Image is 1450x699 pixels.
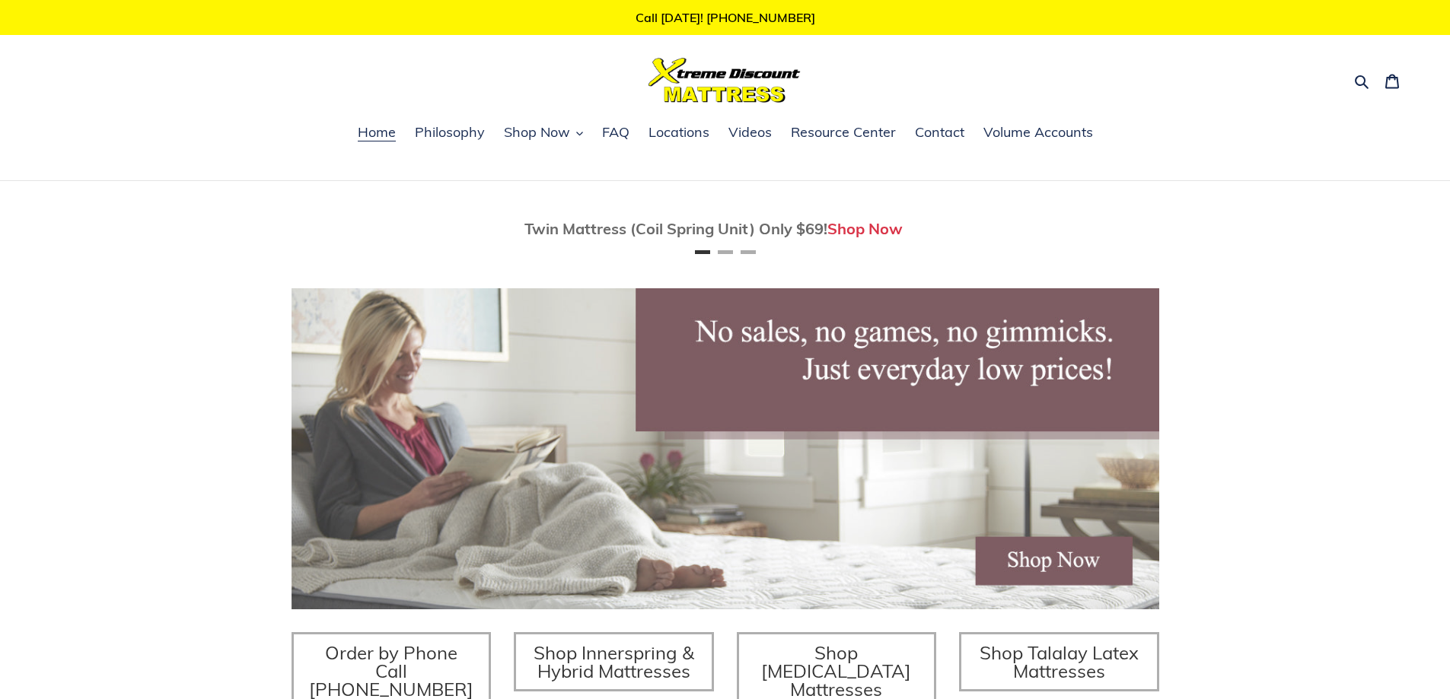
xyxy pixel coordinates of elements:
img: herobannermay2022-1652879215306_1200x.jpg [292,288,1159,609]
button: Page 3 [741,250,756,254]
span: Home [358,123,396,141]
span: Videos [728,123,772,141]
span: Shop Innerspring & Hybrid Mattresses [534,641,694,682]
span: Resource Center [791,123,896,141]
a: Contact [907,122,972,145]
button: Page 2 [718,250,733,254]
span: Locations [649,123,709,141]
button: Page 1 [695,250,710,254]
a: Volume Accounts [976,122,1101,145]
a: Shop Talalay Latex Mattresses [959,632,1159,691]
a: Resource Center [783,122,903,145]
a: Philosophy [407,122,492,145]
span: Shop Talalay Latex Mattresses [980,641,1139,682]
span: Philosophy [415,123,485,141]
a: Locations [641,122,717,145]
a: Shop Now [827,219,903,238]
span: Shop Now [504,123,570,141]
img: Xtreme Discount Mattress [649,58,801,103]
span: FAQ [602,123,629,141]
span: Contact [915,123,964,141]
a: Videos [721,122,779,145]
button: Shop Now [496,122,591,145]
span: Volume Accounts [983,123,1093,141]
a: FAQ [594,122,637,145]
span: Twin Mattress (Coil Spring Unit) Only $69! [524,219,827,238]
a: Shop Innerspring & Hybrid Mattresses [514,632,714,691]
a: Home [350,122,403,145]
